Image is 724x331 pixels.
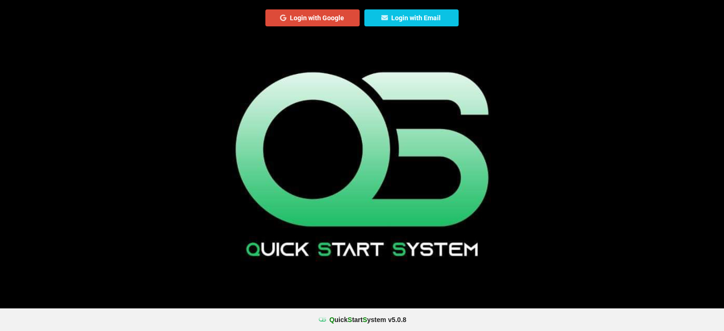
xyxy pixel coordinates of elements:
b: uick tart ystem v 5.0.8 [329,315,406,324]
button: Login with Email [364,9,459,26]
span: S [362,316,367,323]
span: Q [329,316,335,323]
img: favicon.ico [318,315,327,324]
button: Login with Google [265,9,360,26]
span: S [348,316,352,323]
